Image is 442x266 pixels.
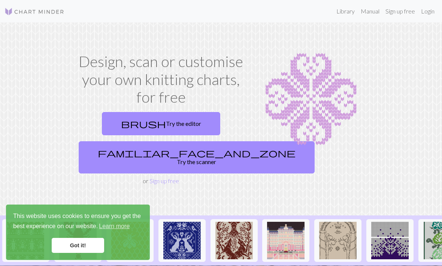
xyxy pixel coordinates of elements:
div: cookieconsent [6,205,150,260]
button: Repeating bugs [2,219,49,262]
div: or [76,109,246,185]
a: Library [333,4,358,19]
span: brush [121,118,166,129]
button: Märtas [158,219,206,262]
a: Märtas [158,236,206,243]
button: portededurin1.jpg [314,219,361,262]
a: Copy of fade [366,236,414,243]
img: Logo [4,7,64,16]
a: Manual [358,4,382,19]
a: Sign up free [149,177,179,184]
button: Copy of fade [366,219,414,262]
h1: Design, scan or customise your own knitting charts, for free [76,52,246,106]
a: dismiss cookie message [52,238,104,253]
img: portededurin1.jpg [319,222,357,259]
img: Märtas [163,222,201,259]
a: learn more about cookies [98,221,131,232]
a: Try the editor [102,112,220,135]
a: Repeating bugs [2,236,49,243]
button: IMG_0917.jpeg [211,219,258,262]
a: Try the scanner [79,141,315,173]
a: portededurin1.jpg [314,236,361,243]
a: Sign up free [382,4,418,19]
img: Copy of fade [371,222,409,259]
a: Login [418,4,438,19]
img: IMG_0917.jpeg [215,222,253,259]
a: IMG_0917.jpeg [211,236,258,243]
img: Copy of Grand-Budapest-Hotel-Exterior.jpg [267,222,305,259]
a: Copy of Grand-Budapest-Hotel-Exterior.jpg [262,236,309,243]
span: This website uses cookies to ensure you get the best experience on our website. [13,212,143,232]
span: familiar_face_and_zone [98,148,296,158]
button: Copy of Grand-Budapest-Hotel-Exterior.jpg [262,219,309,262]
img: Chart example [255,52,366,146]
